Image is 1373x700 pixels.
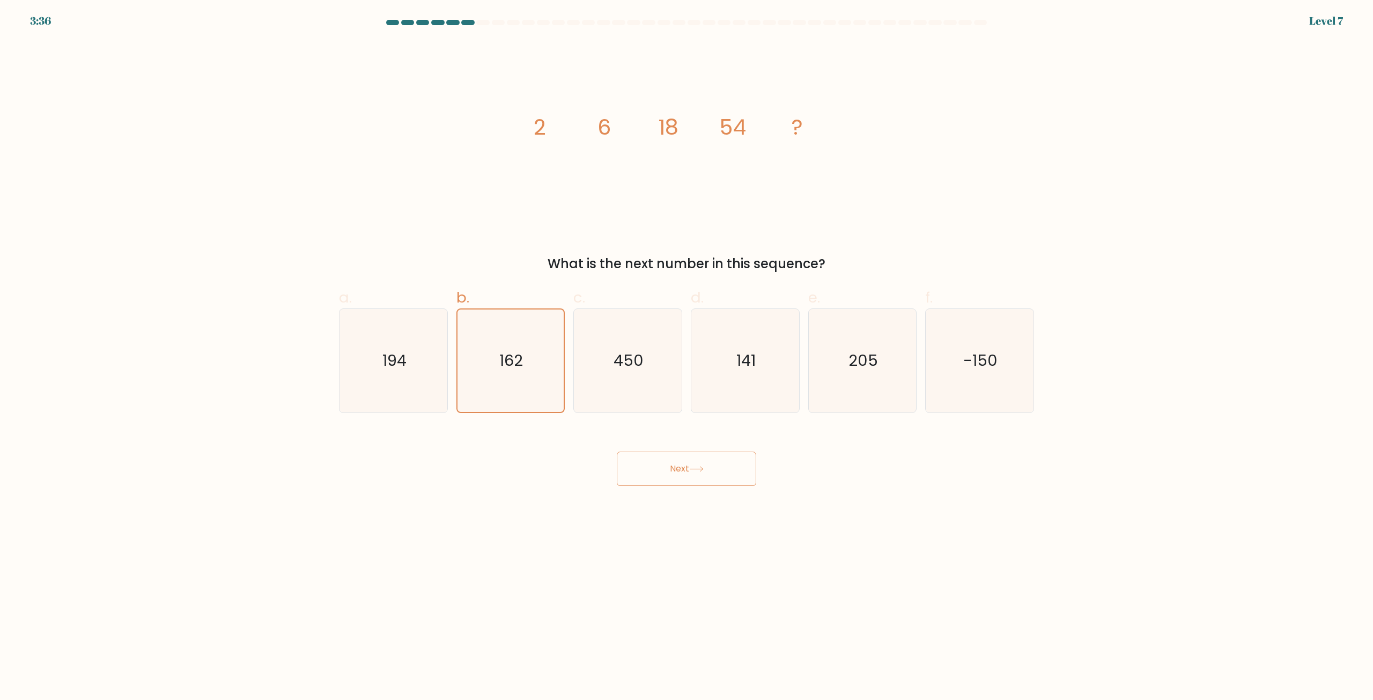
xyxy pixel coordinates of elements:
text: 141 [736,350,756,372]
text: 162 [500,350,523,372]
div: Level 7 [1309,13,1343,29]
span: a. [339,287,352,308]
tspan: 2 [534,112,546,142]
tspan: 54 [719,112,746,142]
span: b. [456,287,469,308]
span: e. [808,287,820,308]
span: c. [573,287,585,308]
div: 3:36 [30,13,51,29]
span: f. [925,287,933,308]
text: 450 [614,350,644,372]
text: 205 [848,350,878,372]
tspan: 18 [658,112,678,142]
text: -150 [964,350,998,372]
tspan: ? [792,112,803,142]
tspan: 6 [597,112,611,142]
text: 194 [382,350,407,372]
div: What is the next number in this sequence? [345,254,1028,274]
button: Next [617,452,756,486]
span: d. [691,287,704,308]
